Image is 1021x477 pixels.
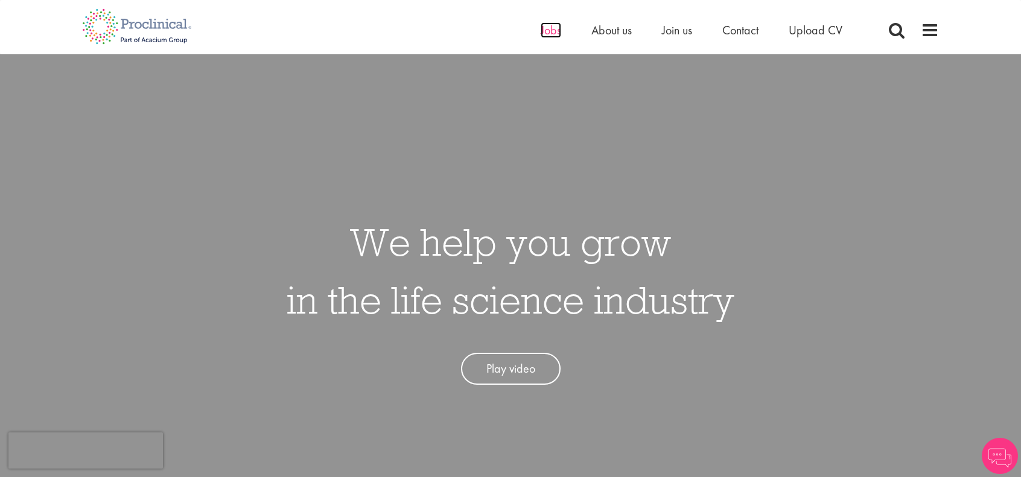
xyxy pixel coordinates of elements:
[541,22,561,38] a: Jobs
[982,438,1018,474] img: Chatbot
[461,353,561,385] a: Play video
[722,22,759,38] a: Contact
[789,22,842,38] a: Upload CV
[287,213,734,329] h1: We help you grow in the life science industry
[662,22,692,38] a: Join us
[591,22,632,38] a: About us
